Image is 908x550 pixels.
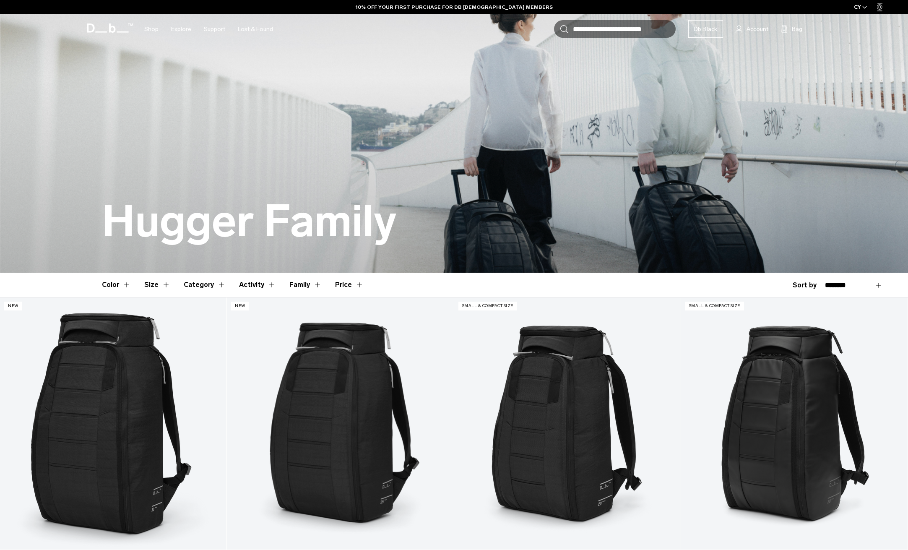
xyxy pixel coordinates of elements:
[458,302,517,310] p: Small & Compact Size
[227,297,453,549] a: Hugger Backpack 25L
[102,197,397,246] h1: Hugger Family
[144,273,170,297] button: Toggle Filter
[4,302,22,310] p: New
[792,25,802,34] span: Bag
[231,302,249,310] p: New
[184,273,226,297] button: Toggle Filter
[238,14,273,44] a: Lost & Found
[171,14,191,44] a: Explore
[144,14,159,44] a: Shop
[138,14,279,44] nav: Main Navigation
[102,273,131,297] button: Toggle Filter
[747,25,768,34] span: Account
[681,297,908,549] a: Hugger Backpack 20L
[685,302,744,310] p: Small & Compact Size
[289,273,322,297] button: Toggle Filter
[781,24,802,34] button: Bag
[356,3,553,11] a: 10% OFF YOUR FIRST PURCHASE FOR DB [DEMOGRAPHIC_DATA] MEMBERS
[454,297,681,549] a: Hugger Backpack 20L
[335,273,364,297] button: Toggle Price
[688,20,723,38] a: Db Black
[204,14,225,44] a: Support
[239,273,276,297] button: Toggle Filter
[736,24,768,34] a: Account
